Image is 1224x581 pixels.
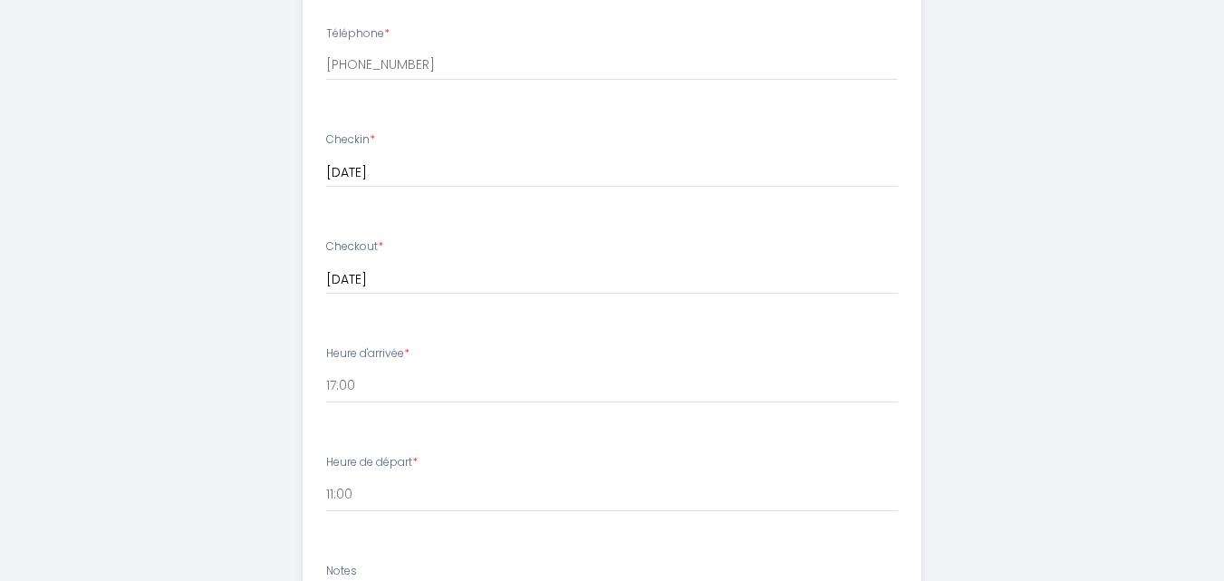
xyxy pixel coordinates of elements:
[326,563,357,580] label: Notes
[326,454,418,471] label: Heure de départ
[326,345,410,363] label: Heure d'arrivée
[326,131,375,149] label: Checkin
[326,25,390,43] label: Téléphone
[326,238,383,256] label: Checkout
